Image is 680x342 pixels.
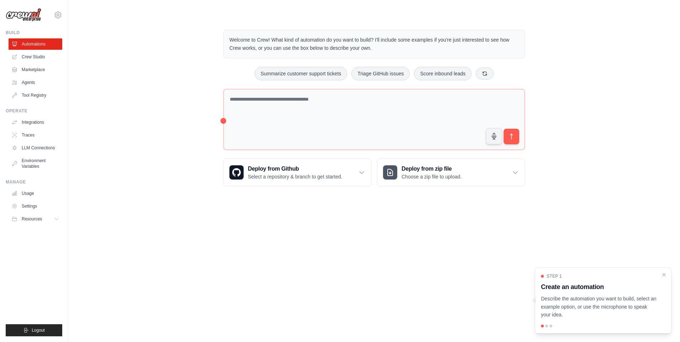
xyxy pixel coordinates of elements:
h3: Create an automation [541,282,657,292]
p: Select a repository & branch to get started. [248,173,342,180]
a: Marketplace [9,64,62,75]
a: Agents [9,77,62,88]
div: Operate [6,108,62,114]
button: Close walkthrough [661,272,667,278]
a: Environment Variables [9,155,62,172]
a: Automations [9,38,62,50]
p: Describe the automation you want to build, select an example option, or use the microphone to spe... [541,295,657,319]
a: LLM Connections [9,142,62,154]
h3: Deploy from zip file [402,165,462,173]
img: Logo [6,8,41,22]
h3: Deploy from Github [248,165,342,173]
a: Traces [9,129,62,141]
span: Step 1 [547,273,562,279]
button: Logout [6,324,62,336]
div: Build [6,30,62,36]
button: Score inbound leads [414,67,472,80]
button: Triage GitHub issues [351,67,410,80]
a: Settings [9,201,62,212]
p: Choose a zip file to upload. [402,173,462,180]
button: Summarize customer support tickets [255,67,347,80]
span: Logout [32,327,45,333]
a: Tool Registry [9,90,62,101]
span: Resources [22,216,42,222]
a: Integrations [9,117,62,128]
a: Crew Studio [9,51,62,63]
div: Manage [6,179,62,185]
button: Resources [9,213,62,225]
a: Usage [9,188,62,199]
p: Welcome to Crew! What kind of automation do you want to build? I'll include some examples if you'... [229,36,519,52]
